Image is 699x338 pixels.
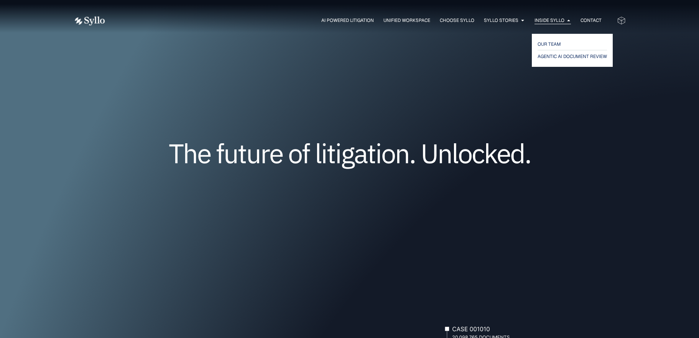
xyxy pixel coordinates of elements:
span: OUR TEAM [538,40,561,49]
a: AGENTIC AI DOCUMENT REVIEW [538,52,607,61]
nav: Menu [120,17,602,24]
a: Choose Syllo [440,17,474,24]
a: Syllo Stories [484,17,518,24]
h1: The future of litigation. Unlocked. [120,141,580,166]
div: Menu Toggle [120,17,602,24]
a: AI Powered Litigation [321,17,374,24]
a: Unified Workspace [383,17,430,24]
img: white logo [74,16,105,26]
a: Inside Syllo [535,17,564,24]
a: Contact [581,17,602,24]
a: OUR TEAM [538,40,607,49]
